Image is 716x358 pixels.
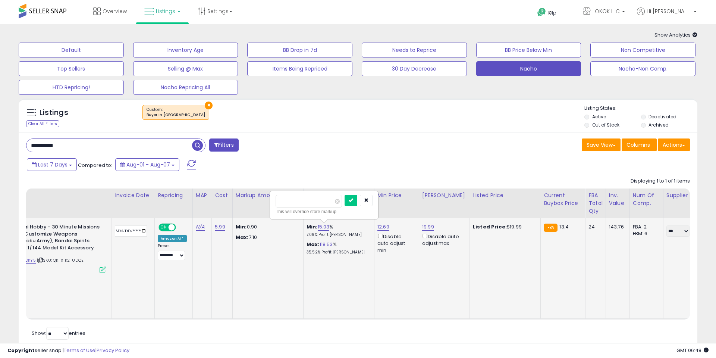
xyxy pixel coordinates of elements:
b: Max: [307,241,320,248]
span: Aug-01 - Aug-07 [126,161,170,168]
button: Last 7 Days [27,158,77,171]
a: Privacy Policy [97,347,129,354]
span: ON [159,224,169,231]
button: Default [19,43,124,57]
button: Nacho [476,61,581,76]
div: Markup Amount [236,192,300,199]
div: % [307,224,368,237]
div: This will override store markup [276,208,373,215]
button: HTD Repricing! [19,80,124,95]
span: Columns [626,141,650,149]
button: × [205,102,213,109]
th: The percentage added to the cost of goods (COGS) that forms the calculator for Min & Max prices. [303,189,374,218]
span: 13.4 [559,223,569,230]
button: Aug-01 - Aug-07 [115,158,179,171]
div: 143.76 [609,224,624,230]
a: Hi [PERSON_NAME] [637,7,697,24]
div: seller snap | | [7,347,129,354]
div: Num of Comp. [633,192,660,207]
b: Bandai Hobby - 30 Minute Missions - #11 Customize Weapons (Sengoku Army), Bandai Spirits 30MM 1/1... [11,224,101,253]
button: Selling @ Max [133,61,238,76]
strong: Max: [236,234,249,241]
button: Inventory Age [133,43,238,57]
h5: Listings [40,108,68,118]
th: CSV column name: cust_attr_3_Invoice Date [112,189,155,218]
span: Overview [103,7,127,15]
span: Custom: [147,107,205,118]
label: Archived [649,122,669,128]
button: Save View [582,138,621,151]
div: Disable auto adjust min [377,232,413,254]
span: Last 7 Days [38,161,67,168]
button: Top Sellers [19,61,124,76]
div: 24 [588,224,600,230]
div: Repricing [158,192,189,199]
span: Help [546,10,556,16]
label: Deactivated [649,113,676,120]
div: FBA Total Qty [588,192,603,215]
span: OFF [175,224,187,231]
a: Terms of Use [64,347,95,354]
div: Inv. value [609,192,626,207]
div: FBA: 2 [633,224,657,230]
div: Current Buybox Price [544,192,582,207]
div: Amazon AI * [158,235,187,242]
p: 7.10 [236,234,298,241]
label: Out of Stock [592,122,619,128]
p: 0.90 [236,224,298,230]
div: Invoice Date [115,192,151,199]
div: Clear All Filters [26,120,59,127]
button: Columns [622,138,657,151]
b: Min: [307,223,318,230]
p: 7.09% Profit [PERSON_NAME] [307,232,368,237]
div: Disable auto adjust max [422,232,464,247]
div: Supplier [666,192,694,199]
button: Items Being Repriced [247,61,352,76]
a: 12.69 [377,223,389,231]
p: Listing States: [584,105,697,112]
div: Min Price [377,192,416,199]
span: Hi [PERSON_NAME] [647,7,691,15]
a: 19.99 [422,223,434,231]
button: 30 Day Decrease [362,61,467,76]
strong: Min: [236,223,247,230]
span: 2025-08-15 06:48 GMT [676,347,709,354]
span: LOKOK LLC [593,7,620,15]
div: Cost [215,192,229,199]
div: Preset: [158,243,187,260]
div: Listed Price [473,192,537,199]
a: 118.53 [320,241,333,248]
button: BB Price Below Min [476,43,581,57]
a: 15.03 [318,223,330,231]
span: Show Analytics [654,31,697,38]
div: Displaying 1 to 1 of 1 items [631,178,690,185]
label: Active [592,113,606,120]
a: Help [531,2,571,24]
button: BB Drop in 7d [247,43,352,57]
button: Needs to Reprice [362,43,467,57]
p: 35.52% Profit [PERSON_NAME] [307,250,368,255]
button: Nacho-Non Comp. [590,61,695,76]
th: CSV column name: cust_attr_2_Supplier [663,189,697,218]
div: % [307,241,368,255]
i: Get Help [537,7,546,17]
b: Listed Price: [473,223,507,230]
a: 5.99 [215,223,225,231]
a: N/A [196,223,205,231]
span: Compared to: [78,162,112,169]
span: | SKU: QK-XTK2-UDQE [37,257,84,263]
button: Nacho Repricing All [133,80,238,95]
span: Show: entries [32,330,85,337]
div: FBM: 6 [633,230,657,237]
div: MAP [196,192,208,199]
div: Buyer in [GEOGRAPHIC_DATA] [147,112,205,118]
button: Filters [209,138,238,152]
div: [PERSON_NAME] [422,192,467,199]
span: Listings [156,7,175,15]
button: Non Competitive [590,43,695,57]
small: FBA [544,224,558,232]
div: $19.99 [473,224,535,230]
button: Actions [658,138,690,151]
strong: Copyright [7,347,35,354]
